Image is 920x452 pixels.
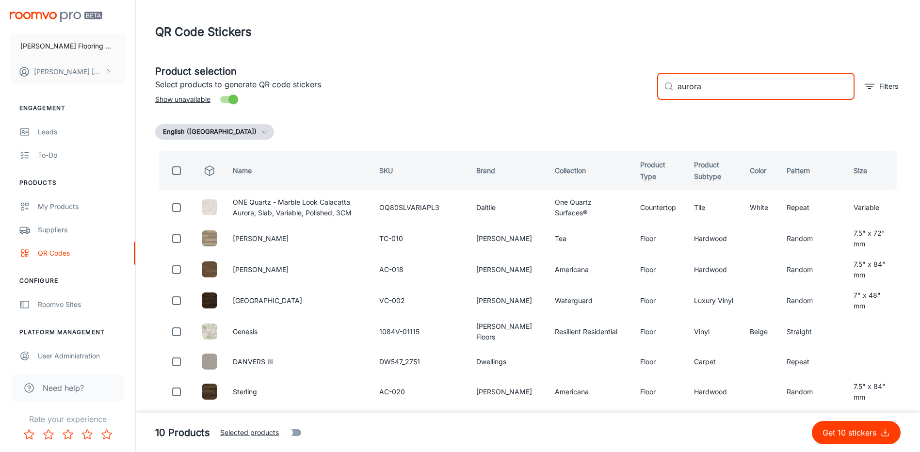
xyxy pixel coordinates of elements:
[547,151,632,190] th: Collection
[879,81,898,92] p: Filters
[862,79,901,94] button: filter
[686,318,742,345] td: Vinyl
[371,349,468,374] td: DW547_2751
[686,287,742,314] td: Luxury Vinyl
[225,256,371,283] td: [PERSON_NAME]
[547,409,632,436] td: Southern Impression
[632,318,686,345] td: Floor
[779,194,846,221] td: Repeat
[225,287,371,314] td: [GEOGRAPHIC_DATA]
[632,256,686,283] td: Floor
[39,425,58,444] button: Rate 2 star
[632,409,686,436] td: Floor
[742,151,779,190] th: Color
[155,94,210,105] span: Show unavailable
[371,225,468,252] td: TC-010
[779,151,846,190] th: Pattern
[686,349,742,374] td: Carpet
[846,409,901,436] td: 7.5" x 72" mm
[547,256,632,283] td: Americana
[155,79,649,90] p: Select products to generate QR code stickers
[155,23,252,41] h1: QR Code Stickers
[371,409,468,436] td: SOIC-006
[686,225,742,252] td: Hardwood
[678,73,855,100] input: Search by SKU, brand, collection...
[468,225,547,252] td: [PERSON_NAME]
[742,318,779,345] td: Beige
[155,64,649,79] h5: Product selection
[468,151,547,190] th: Brand
[371,194,468,221] td: OQ80SLVARIAPL3
[10,33,126,59] button: [PERSON_NAME] Flooring Stores
[225,378,371,405] td: Sterling
[225,194,371,221] td: ONE Quartz - Marble Look Calacatta Aurora, Slab, Variable, Polished, 3CM
[371,256,468,283] td: AC-018
[779,409,846,436] td: Random
[468,194,547,221] td: Daltile
[468,349,547,374] td: Dwellings
[779,287,846,314] td: Random
[371,318,468,345] td: 1084V-01115
[97,425,116,444] button: Rate 5 star
[846,256,901,283] td: 7.5" x 84" mm
[371,287,468,314] td: VC-002
[155,124,274,140] button: English ([GEOGRAPHIC_DATA])
[43,382,84,394] span: Need help?
[547,287,632,314] td: Waterguard
[686,409,742,436] td: Hardwood
[846,194,901,221] td: Variable
[225,151,371,190] th: Name
[10,59,126,84] button: [PERSON_NAME] [PERSON_NAME]
[468,378,547,405] td: [PERSON_NAME]
[34,66,102,77] p: [PERSON_NAME] [PERSON_NAME]
[779,318,846,345] td: Straight
[225,225,371,252] td: [PERSON_NAME]
[20,41,115,51] p: [PERSON_NAME] Flooring Stores
[225,409,371,436] td: [GEOGRAPHIC_DATA]
[779,225,846,252] td: Random
[58,425,78,444] button: Rate 3 star
[155,425,210,440] h5: 10 Products
[632,225,686,252] td: Floor
[78,425,97,444] button: Rate 4 star
[686,378,742,405] td: Hardwood
[19,425,39,444] button: Rate 1 star
[686,194,742,221] td: Tile
[632,151,686,190] th: Product Type
[812,421,901,444] button: Get 10 stickers
[742,194,779,221] td: White
[846,378,901,405] td: 7.5" x 84" mm
[547,378,632,405] td: Americana
[38,299,126,310] div: Roomvo Sites
[779,256,846,283] td: Random
[632,287,686,314] td: Floor
[547,225,632,252] td: Tea
[8,413,128,425] p: Rate your experience
[632,378,686,405] td: Floor
[779,378,846,405] td: Random
[38,351,126,361] div: User Administration
[547,194,632,221] td: One Quartz Surfaces®
[846,151,901,190] th: Size
[371,151,468,190] th: SKU
[220,427,279,438] span: Selected products
[846,287,901,314] td: 7" x 48" mm
[686,256,742,283] td: Hardwood
[846,225,901,252] td: 7.5" x 72" mm
[686,151,742,190] th: Product Subtype
[38,201,126,212] div: My Products
[225,318,371,345] td: Genesis
[468,256,547,283] td: [PERSON_NAME]
[468,409,547,436] td: [PERSON_NAME]
[468,318,547,345] td: [PERSON_NAME] Floors
[225,349,371,374] td: DANVERS III
[371,378,468,405] td: AC-020
[38,225,126,235] div: Suppliers
[823,427,880,438] p: Get 10 stickers
[38,150,126,161] div: To-do
[38,248,126,258] div: QR Codes
[779,349,846,374] td: Repeat
[547,318,632,345] td: Resilient Residential
[632,349,686,374] td: Floor
[632,194,686,221] td: Countertop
